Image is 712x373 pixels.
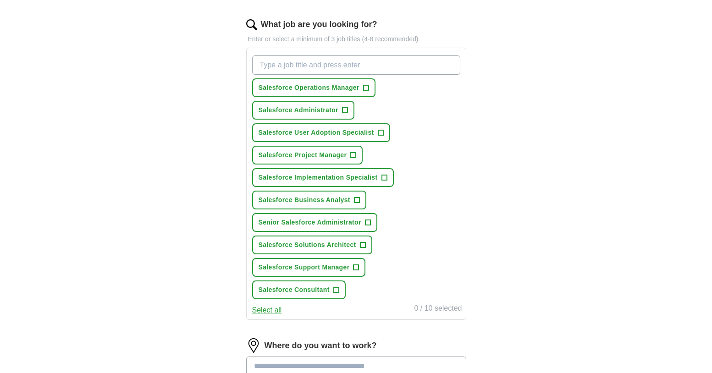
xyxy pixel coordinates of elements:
[259,240,356,250] span: Salesforce Solutions Architect
[259,150,347,160] span: Salesforce Project Manager
[252,78,375,97] button: Salesforce Operations Manager
[252,258,366,277] button: Salesforce Support Manager
[252,280,346,299] button: Salesforce Consultant
[259,83,359,93] span: Salesforce Operations Manager
[246,34,466,44] p: Enter or select a minimum of 3 job titles (4-8 recommended)
[259,195,350,205] span: Salesforce Business Analyst
[259,263,350,272] span: Salesforce Support Manager
[252,123,390,142] button: Salesforce User Adoption Specialist
[252,146,363,165] button: Salesforce Project Manager
[261,18,377,31] label: What job are you looking for?
[414,303,462,316] div: 0 / 10 selected
[252,305,282,316] button: Select all
[246,338,261,353] img: location.png
[246,19,257,30] img: search.png
[252,101,354,120] button: Salesforce Administrator
[252,168,394,187] button: Salesforce Implementation Specialist
[259,285,330,295] span: Salesforce Consultant
[265,340,377,352] label: Where do you want to work?
[259,173,378,182] span: Salesforce Implementation Specialist
[259,105,338,115] span: Salesforce Administrator
[252,236,372,254] button: Salesforce Solutions Architect
[252,55,460,75] input: Type a job title and press enter
[252,213,377,232] button: Senior Salesforce Administrator
[259,128,374,137] span: Salesforce User Adoption Specialist
[252,191,366,209] button: Salesforce Business Analyst
[259,218,361,227] span: Senior Salesforce Administrator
